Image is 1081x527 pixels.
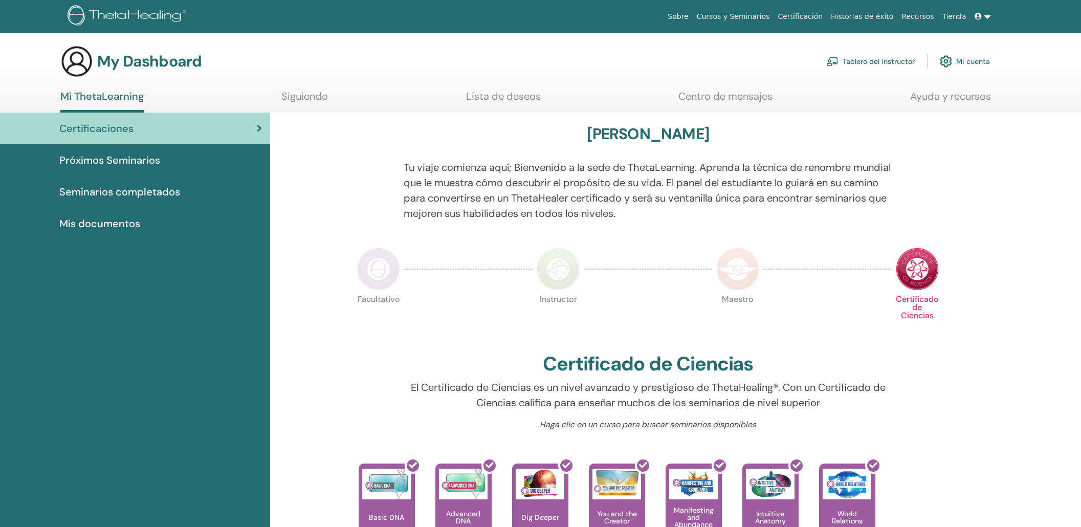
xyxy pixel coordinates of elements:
[59,121,134,136] span: Certificaciones
[404,160,892,221] p: Tu viaje comienza aquí; Bienvenido a la sede de ThetaLearning. Aprenda la técnica de renombre mun...
[716,248,759,291] img: Master
[693,7,774,26] a: Cursos y Seminarios
[537,248,580,291] img: Instructor
[587,125,709,143] h3: [PERSON_NAME]
[404,419,892,431] p: Haga clic en un curso para buscar seminarios disponibles
[897,7,938,26] a: Recursos
[517,514,563,521] p: Dig Deeper
[742,510,799,524] p: Intuitive Anatomy
[435,510,492,524] p: Advanced DNA
[826,50,915,73] a: Tablero del instructor
[774,7,827,26] a: Certificación
[746,469,795,499] img: Intuitive Anatomy
[669,469,718,499] img: Manifesting and Abundance
[823,469,871,499] img: World Relations
[59,216,140,231] span: Mis documentos
[60,45,93,78] img: generic-user-icon.jpg
[896,248,939,291] img: Certificate of Science
[589,510,645,524] p: You and the Creator
[357,248,400,291] img: Practitioner
[537,295,580,338] p: Instructor
[827,7,897,26] a: Historias de éxito
[678,90,773,110] a: Centro de mensajes
[281,90,328,110] a: Siguiendo
[362,469,411,499] img: Basic DNA
[896,295,939,338] p: Certificado de Ciencias
[592,469,641,497] img: You and the Creator
[664,7,692,26] a: Sobre
[404,380,892,410] p: El Certificado de Ciencias es un nivel avanzado y prestigioso de ThetaHealing®. Con un Certificad...
[940,53,952,70] img: cog.svg
[910,90,991,110] a: Ayuda y recursos
[59,152,160,168] span: Próximos Seminarios
[938,7,970,26] a: Tienda
[826,57,839,66] img: chalkboard-teacher.svg
[466,90,541,110] a: Lista de deseos
[940,50,990,73] a: Mi cuenta
[97,52,202,71] h3: My Dashboard
[543,353,754,376] h2: Certificado de Ciencias
[716,295,759,338] p: Maestro
[68,5,190,28] img: logo.png
[516,469,564,499] img: Dig Deeper
[59,184,180,200] span: Seminarios completados
[60,90,144,113] a: Mi ThetaLearning
[819,510,875,524] p: World Relations
[439,469,488,499] img: Advanced DNA
[357,295,400,338] p: Facultativo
